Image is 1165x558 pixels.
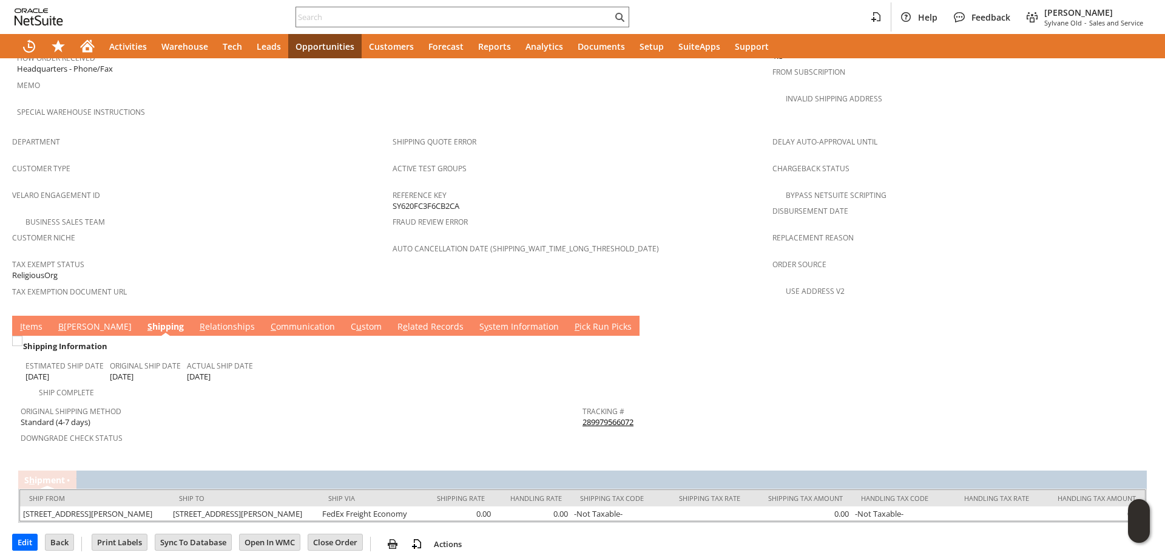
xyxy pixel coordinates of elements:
[39,387,94,398] a: Ship Complete
[295,41,354,52] span: Opportunities
[25,371,49,383] span: [DATE]
[12,270,58,281] span: ReligiousOrg
[525,41,563,52] span: Analytics
[147,321,152,332] span: S
[187,371,211,383] span: [DATE]
[393,190,447,200] a: Reference Key
[728,34,776,58] a: Support
[268,321,338,334] a: Communication
[223,41,242,52] span: Tech
[154,34,215,58] a: Warehouse
[393,217,468,227] a: Fraud Review Error
[29,494,161,503] div: Ship From
[786,286,845,296] a: Use Address V2
[772,67,845,77] a: From Subscription
[288,34,362,58] a: Opportunities
[393,243,659,254] a: Auto Cancellation Date (shipping_wait_time_long_threshold_date)
[572,321,635,334] a: Pick Run Picks
[758,494,843,503] div: Shipping Tax Amount
[92,534,147,550] input: Print Labels
[21,338,578,354] div: Shipping Information
[503,494,562,503] div: Handling Rate
[20,321,22,332] span: I
[640,41,664,52] span: Setup
[772,259,826,270] a: Order Source
[478,41,511,52] span: Reports
[15,34,44,58] a: Recent Records
[956,494,1029,503] div: Handling Tax Rate
[21,433,123,443] a: Downgrade Check Status
[852,506,947,521] td: -Not Taxable-
[328,494,411,503] div: Ship Via
[772,233,854,243] a: Replacement reason
[678,41,720,52] span: SuiteApps
[356,321,362,332] span: u
[17,63,113,75] span: Headquarters - Phone/Fax
[44,34,73,58] div: Shortcuts
[918,12,937,23] span: Help
[578,41,625,52] span: Documents
[109,41,147,52] span: Activities
[170,506,320,521] td: [STREET_ADDRESS][PERSON_NAME]
[155,534,231,550] input: Sync To Database
[494,506,571,521] td: 0.00
[749,506,852,521] td: 0.00
[17,321,46,334] a: Items
[786,94,882,104] a: Invalid Shipping Address
[249,34,288,58] a: Leads
[1084,18,1087,27] span: -
[971,12,1010,23] span: Feedback
[1038,506,1145,521] td: 0.00
[484,321,488,332] span: y
[110,361,181,371] a: Original Ship Date
[786,190,886,200] a: Bypass NetSuite Scripting
[17,107,145,117] a: Special Warehouse Instructions
[1044,18,1082,27] span: Sylvane Old
[476,321,562,334] a: System Information
[187,361,253,371] a: Actual Ship Date
[21,406,121,417] a: Original Shipping Method
[570,34,632,58] a: Documents
[13,534,37,550] input: Edit
[420,506,494,521] td: 0.00
[421,34,471,58] a: Forecast
[1128,522,1150,543] span: Oracle Guided Learning Widget. To move around, please hold and drag
[1089,18,1143,27] span: Sales and Service
[429,539,467,549] a: Actions
[12,190,100,200] a: Velaro Engagement ID
[58,321,64,332] span: B
[257,41,281,52] span: Leads
[12,137,60,147] a: Department
[144,321,187,334] a: Shipping
[46,534,73,550] input: Back
[410,537,424,551] img: add-record.svg
[80,39,95,53] svg: Home
[518,34,570,58] a: Analytics
[12,259,84,270] a: Tax Exempt Status
[51,39,66,53] svg: Shortcuts
[670,494,740,503] div: Shipping Tax Rate
[1047,494,1136,503] div: Handling Tax Amount
[580,494,652,503] div: Shipping Tax Code
[102,34,154,58] a: Activities
[1044,7,1143,18] span: [PERSON_NAME]
[369,41,414,52] span: Customers
[179,494,311,503] div: Ship To
[429,494,485,503] div: Shipping Rate
[362,34,421,58] a: Customers
[296,10,612,24] input: Search
[471,34,518,58] a: Reports
[428,41,464,52] span: Forecast
[632,34,671,58] a: Setup
[240,534,300,550] input: Open In WMC
[29,474,35,486] span: h
[394,321,467,334] a: Related Records
[12,233,75,243] a: Customer Niche
[12,287,127,297] a: Tax Exemption Document URL
[393,163,467,174] a: Active Test Groups
[73,34,102,58] a: Home
[393,137,476,147] a: Shipping Quote Error
[200,321,205,332] span: R
[1131,318,1146,333] a: Unrolled view on
[25,217,105,227] a: Business Sales Team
